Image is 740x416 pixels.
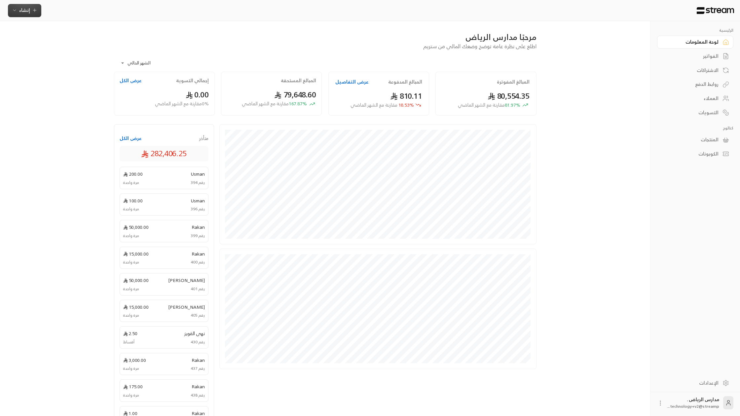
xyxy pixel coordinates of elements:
span: 282,406.25 [141,148,187,159]
span: 15,000.00 [123,303,149,310]
span: 50,000.00 [123,224,149,230]
div: التسويات [665,109,719,116]
span: 0 % مقارنة مع الشهر الماضي [155,100,209,107]
span: 100.00 [123,197,143,204]
span: رقم 394 [191,180,205,186]
span: Rakan [192,357,205,364]
a: روابط الدفع [657,78,733,91]
div: العملاء [665,95,719,102]
span: مرة واحدة [123,259,139,265]
span: 167.87 % [242,100,307,107]
span: 81.97 % [458,102,520,109]
div: الإعدادات [665,380,719,386]
a: التسويات [657,106,733,119]
span: technology+v2@streamp... [668,403,719,410]
p: الرئيسية [657,28,733,33]
span: متأخر [199,135,208,142]
span: Usman [191,197,205,204]
div: مدارس الرياض . [668,396,719,409]
div: الشهر الحالي [117,54,166,72]
span: أقساط [123,339,134,345]
span: 50,000.00 [123,277,149,284]
span: Rakan [192,250,205,257]
span: رقم 437 [191,365,205,371]
span: مرة واحدة [123,206,139,212]
h2: المبالغ المدفوعة [388,79,422,85]
span: نهى القويز [184,330,205,337]
span: مرة واحدة [123,392,139,398]
span: اطلع على نظرة عامة توضح وضعك المالي من ستريم [423,42,536,51]
a: الفواتير [657,50,733,63]
button: إنشاء [8,4,41,17]
button: عرض الكل [120,77,142,84]
span: مقارنة مع الشهر الماضي [458,101,505,109]
span: 0.00 [186,88,209,101]
span: 79,648.60 [274,88,316,101]
h2: المبالغ المفوترة [497,79,530,85]
span: رقم 400 [191,259,205,265]
span: مرة واحدة [123,365,139,371]
span: 18.53 % [351,102,414,109]
img: Logo [696,7,735,14]
div: لوحة المعلومات [665,39,719,45]
span: 80,554.35 [488,89,530,103]
span: إنشاء [19,6,30,14]
span: [PERSON_NAME] [168,277,205,284]
span: مرة واحدة [123,233,139,239]
a: لوحة المعلومات [657,36,733,49]
span: 175.00 [123,383,143,390]
span: مرة واحدة [123,312,139,318]
button: عرض الكل [120,135,142,142]
h2: المبالغ المستحقة [281,77,316,84]
div: الاشتراكات [665,67,719,74]
span: رقم 401 [191,286,205,292]
div: الفواتير [665,53,719,59]
span: 3,000.00 [123,357,146,364]
span: رقم 430 [191,339,205,345]
div: المنتجات [665,136,719,143]
span: 2.50 [123,330,137,337]
span: رقم 396 [191,206,205,212]
span: رقم 438 [191,392,205,398]
a: المنتجات [657,133,733,146]
a: العملاء [657,92,733,105]
span: مقارنة مع الشهر الماضي [351,101,397,109]
span: Rakan [192,383,205,390]
span: مقارنة مع الشهر الماضي [242,99,289,108]
div: الكوبونات [665,151,719,157]
span: رقم 405 [191,312,205,318]
button: عرض التفاصيل [335,79,369,85]
span: 200.00 [123,170,143,177]
span: 810.11 [390,89,422,103]
div: روابط الدفع [665,81,719,87]
a: الاشتراكات [657,64,733,77]
h2: إجمالي التسوية [176,77,209,84]
div: مرحبًا مدارس الرياض [114,32,536,42]
a: الإعدادات [657,376,733,389]
a: الكوبونات [657,148,733,160]
span: مرة واحدة [123,286,139,292]
span: مرة واحدة [123,180,139,186]
span: Usman [191,170,205,177]
span: رقم 399 [191,233,205,239]
span: [PERSON_NAME] [168,303,205,310]
span: 15,000.00 [123,250,149,257]
span: Rakan [192,224,205,230]
p: كتالوج [657,125,733,131]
